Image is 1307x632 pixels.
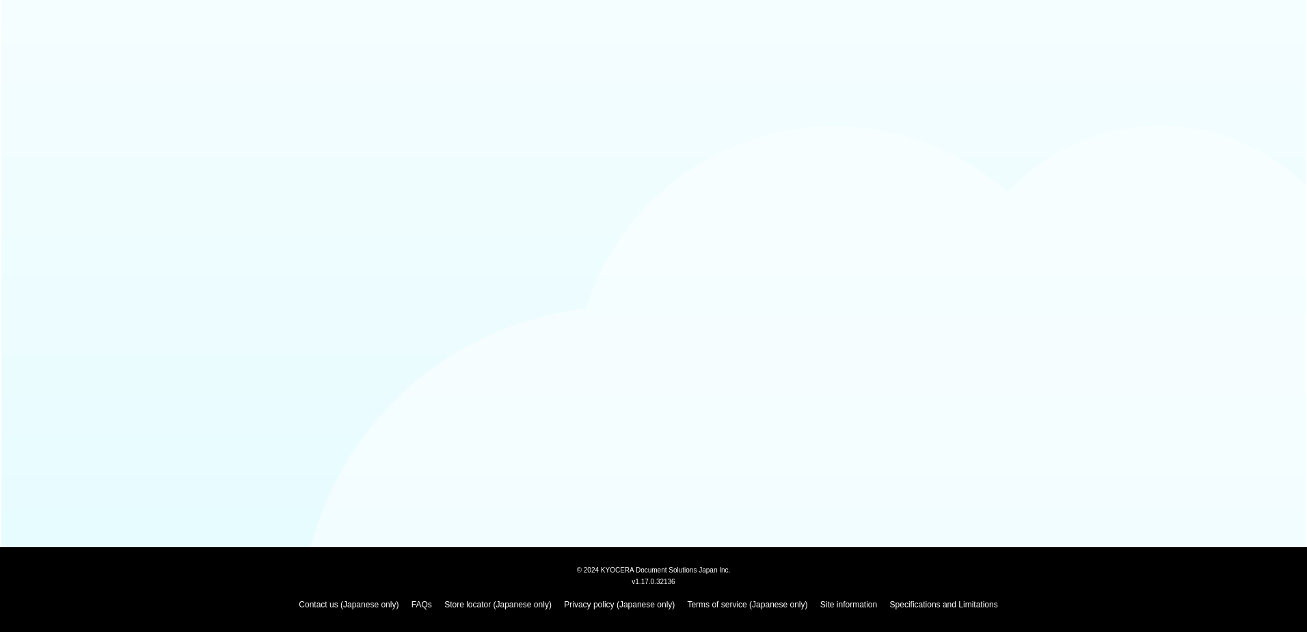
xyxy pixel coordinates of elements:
[890,600,998,609] a: Specifications and Limitations
[444,600,552,609] a: Store locator (Japanese only)
[299,600,399,609] a: Contact us (Japanese only)
[577,565,731,574] span: © 2024 KYOCERA Document Solutions Japan Inc.
[412,600,432,609] a: FAQs
[687,600,807,609] a: Terms of service (Japanese only)
[564,600,675,609] a: Privacy policy (Japanese only)
[820,600,877,609] a: Site information
[632,577,675,585] span: v1.17.0.32136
